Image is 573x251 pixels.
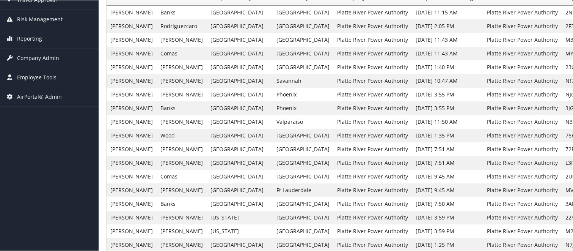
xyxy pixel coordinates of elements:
td: [GEOGRAPHIC_DATA] [207,183,273,197]
td: [PERSON_NAME] [157,224,207,238]
td: Platte River Power Authority [483,183,562,197]
td: [GEOGRAPHIC_DATA] [207,33,273,46]
td: Platte River Power Authority [333,156,412,169]
td: [DATE] 7:51 AM [412,156,483,169]
td: [PERSON_NAME] [107,87,157,101]
td: Banks [157,101,207,115]
td: [GEOGRAPHIC_DATA] [273,19,333,33]
td: Platte River Power Authority [483,169,562,183]
td: Platte River Power Authority [483,19,562,33]
td: Platte River Power Authority [333,87,412,101]
td: [GEOGRAPHIC_DATA] [273,128,333,142]
td: Ft Lauderdale [273,183,333,197]
td: [PERSON_NAME] [107,169,157,183]
td: [US_STATE] [207,210,273,224]
td: Platte River Power Authority [483,60,562,74]
td: [PERSON_NAME] [157,142,207,156]
td: [DATE] 3:55 PM [412,101,483,115]
td: Platte River Power Authority [483,33,562,46]
td: [PERSON_NAME] [107,46,157,60]
td: Platte River Power Authority [483,210,562,224]
td: Platte River Power Authority [333,210,412,224]
td: [GEOGRAPHIC_DATA] [207,46,273,60]
td: Savannah [273,74,333,87]
td: Banks [157,197,207,210]
span: Company Admin [17,48,59,67]
td: [PERSON_NAME] [157,74,207,87]
td: Platte River Power Authority [483,87,562,101]
td: [DATE] 11:43 AM [412,46,483,60]
td: [DATE] 11:43 AM [412,33,483,46]
td: [GEOGRAPHIC_DATA] [273,5,333,19]
td: [GEOGRAPHIC_DATA] [207,19,273,33]
td: Platte River Power Authority [333,33,412,46]
td: [GEOGRAPHIC_DATA] [207,142,273,156]
td: [PERSON_NAME] [157,210,207,224]
td: Platte River Power Authority [483,156,562,169]
td: [DATE] 2:05 PM [412,19,483,33]
td: Platte River Power Authority [333,169,412,183]
td: Platte River Power Authority [333,197,412,210]
td: Platte River Power Authority [333,101,412,115]
td: [PERSON_NAME] [157,60,207,74]
td: [PERSON_NAME] [107,5,157,19]
td: [PERSON_NAME] [107,224,157,238]
td: [GEOGRAPHIC_DATA] [273,197,333,210]
td: [GEOGRAPHIC_DATA] [273,156,333,169]
td: Platte River Power Authority [483,101,562,115]
td: [GEOGRAPHIC_DATA] [273,33,333,46]
td: Platte River Power Authority [333,46,412,60]
td: [GEOGRAPHIC_DATA] [207,60,273,74]
td: [DATE] 11:15 AM [412,5,483,19]
td: [GEOGRAPHIC_DATA] [207,101,273,115]
td: Platte River Power Authority [483,115,562,128]
td: [PERSON_NAME] [107,197,157,210]
td: [DATE] 3:59 PM [412,224,483,238]
td: Platte River Power Authority [333,142,412,156]
td: Phoenix [273,101,333,115]
td: [PERSON_NAME] [107,115,157,128]
td: Platte River Power Authority [483,128,562,142]
td: [DATE] 7:51 AM [412,142,483,156]
td: [DATE] 3:55 PM [412,87,483,101]
td: [GEOGRAPHIC_DATA] [207,87,273,101]
td: Platte River Power Authority [483,74,562,87]
td: [PERSON_NAME] [107,33,157,46]
td: Platte River Power Authority [483,5,562,19]
td: [PERSON_NAME] [157,156,207,169]
td: Platte River Power Authority [333,5,412,19]
td: Wood [157,128,207,142]
td: [PERSON_NAME] [107,19,157,33]
td: [DATE] 7:50 AM [412,197,483,210]
td: [GEOGRAPHIC_DATA] [273,224,333,238]
td: [DATE] 1:40 PM [412,60,483,74]
td: [GEOGRAPHIC_DATA] [273,210,333,224]
td: [PERSON_NAME] [107,142,157,156]
td: Rodriguezcaro [157,19,207,33]
td: Comas [157,169,207,183]
td: [GEOGRAPHIC_DATA] [207,74,273,87]
td: [PERSON_NAME] [107,128,157,142]
td: [PERSON_NAME] [157,115,207,128]
td: [GEOGRAPHIC_DATA] [273,60,333,74]
td: Platte River Power Authority [483,224,562,238]
td: Platte River Power Authority [483,142,562,156]
td: [PERSON_NAME] [107,156,157,169]
td: [PERSON_NAME] [107,74,157,87]
span: AirPortal® Admin [17,87,62,106]
td: [GEOGRAPHIC_DATA] [207,197,273,210]
td: [GEOGRAPHIC_DATA] [273,46,333,60]
td: [US_STATE] [207,224,273,238]
td: Platte River Power Authority [333,183,412,197]
td: [PERSON_NAME] [157,87,207,101]
td: [DATE] 9:45 AM [412,183,483,197]
td: Platte River Power Authority [333,19,412,33]
td: Platte River Power Authority [333,115,412,128]
span: Employee Tools [17,68,57,87]
td: [GEOGRAPHIC_DATA] [207,169,273,183]
td: Phoenix [273,87,333,101]
td: Platte River Power Authority [333,128,412,142]
td: Platte River Power Authority [333,224,412,238]
td: Banks [157,5,207,19]
td: [PERSON_NAME] [157,183,207,197]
